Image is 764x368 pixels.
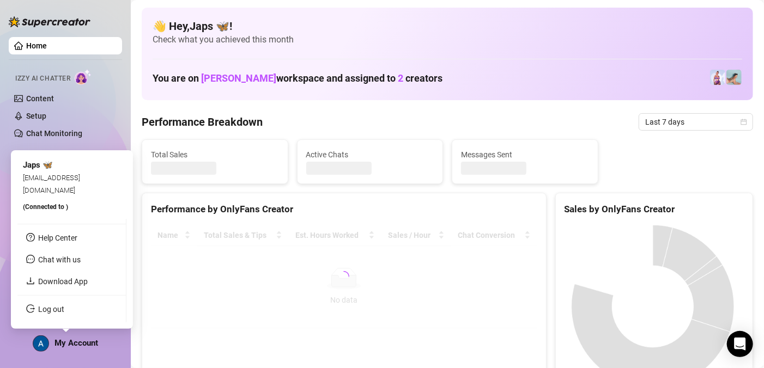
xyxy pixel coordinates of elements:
[201,72,276,84] span: [PERSON_NAME]
[38,305,64,314] a: Log out
[38,255,81,264] span: Chat with us
[151,149,279,161] span: Total Sales
[26,94,54,103] a: Content
[75,69,92,85] img: AI Chatter
[38,277,88,286] a: Download App
[23,174,80,194] span: [EMAIL_ADDRESS][DOMAIN_NAME]
[645,114,747,130] span: Last 7 days
[26,41,47,50] a: Home
[54,338,98,348] span: My Account
[337,270,350,283] span: loading
[33,336,48,351] img: ACg8ocLKeIC3_pvjouK2VjQ-EUj-VjB5RcThMWK5jHEIWxKPENHGIA=s96-c
[38,234,77,242] a: Help Center
[17,300,126,318] li: Log out
[9,16,90,27] img: logo-BBDzfeDw.svg
[153,19,742,34] h4: 👋 Hey, Japs 🦋 !
[26,255,35,263] span: message
[26,129,82,138] a: Chat Monitoring
[153,34,742,46] span: Check what you achieved this month
[565,202,744,217] div: Sales by OnlyFans Creator
[727,331,753,357] div: Open Intercom Messenger
[23,203,68,211] span: (Connected to )
[306,149,434,161] span: Active Chats
[151,202,537,217] div: Performance by OnlyFans Creator
[710,70,725,85] img: O.st.p
[23,160,53,170] span: Japs 🦋
[15,73,70,84] span: Izzy AI Chatter
[741,119,747,125] span: calendar
[26,112,46,120] a: Setup
[142,114,263,130] h4: Performance Breakdown
[726,70,742,85] img: O.ST.P
[153,72,442,84] h1: You are on workspace and assigned to creators
[398,72,403,84] span: 2
[461,149,589,161] span: Messages Sent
